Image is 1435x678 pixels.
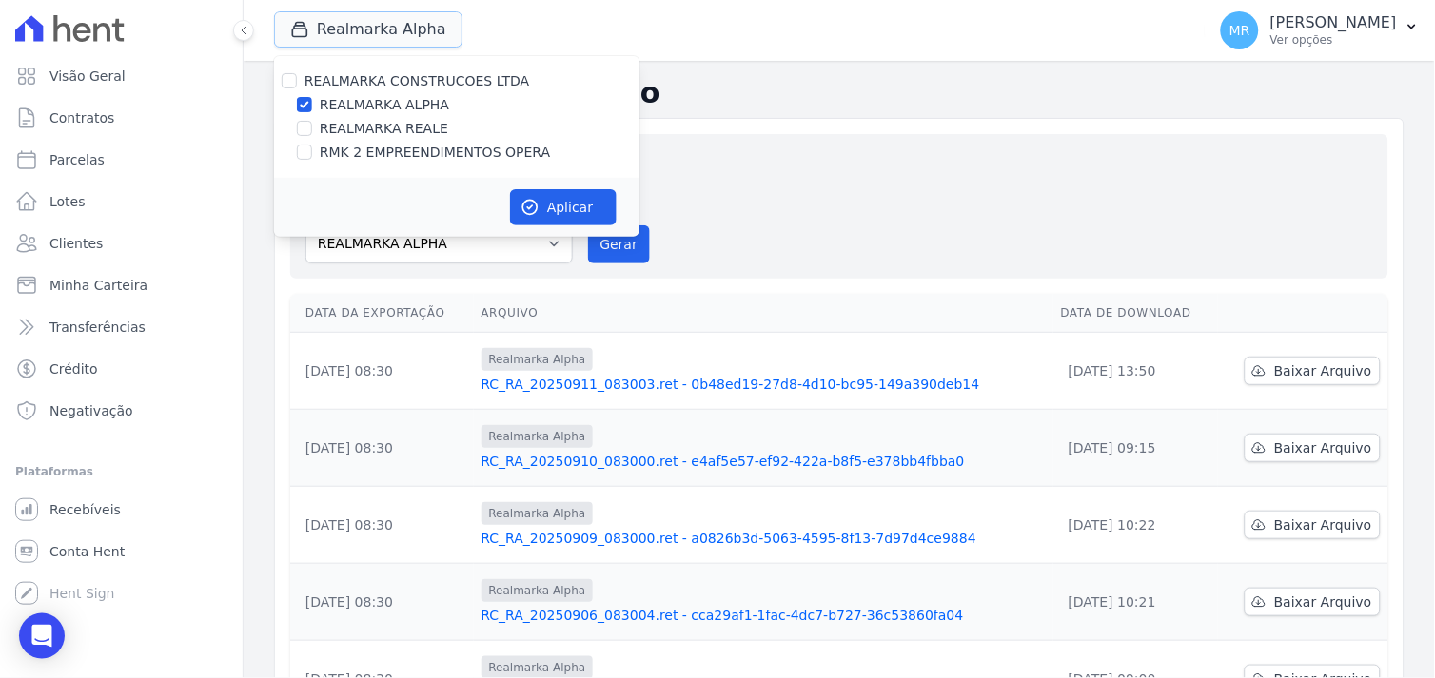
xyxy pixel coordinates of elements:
[482,502,594,525] span: Realmarka Alpha
[290,333,474,410] td: [DATE] 08:30
[1053,294,1218,333] th: Data de Download
[290,294,474,333] th: Data da Exportação
[1053,410,1218,487] td: [DATE] 09:15
[8,224,235,262] a: Clientes
[1245,588,1381,616] a: Baixar Arquivo
[1270,13,1397,32] p: [PERSON_NAME]
[1245,434,1381,462] a: Baixar Arquivo
[8,183,235,221] a: Lotes
[49,108,114,127] span: Contratos
[274,76,1405,110] h2: Exportações de Retorno
[482,579,594,602] span: Realmarka Alpha
[1270,32,1397,48] p: Ver opções
[15,460,227,483] div: Plataformas
[1206,4,1435,57] button: MR [PERSON_NAME] Ver opções
[290,564,474,641] td: [DATE] 08:30
[49,542,125,561] span: Conta Hent
[320,119,448,139] label: REALMARKA REALE
[8,308,235,346] a: Transferências
[1274,515,1372,534] span: Baixar Arquivo
[1053,333,1218,410] td: [DATE] 13:50
[482,606,1046,625] a: RC_RA_20250906_083004.ret - cca29af1-1fac-4dc7-b727-36c53860fa04
[482,529,1046,548] a: RC_RA_20250909_083000.ret - a0826b3d-5063-4595-8f13-7d97d4ce9884
[8,57,235,95] a: Visão Geral
[1245,357,1381,385] a: Baixar Arquivo
[8,350,235,388] a: Crédito
[8,141,235,179] a: Parcelas
[320,143,550,163] label: RMK 2 EMPREENDIMENTOS OPERA
[49,192,86,211] span: Lotes
[482,348,594,371] span: Realmarka Alpha
[49,234,103,253] span: Clientes
[49,359,98,378] span: Crédito
[49,500,121,519] span: Recebíveis
[1053,487,1218,564] td: [DATE] 10:22
[1274,438,1372,457] span: Baixar Arquivo
[49,67,126,86] span: Visão Geral
[588,225,651,263] button: Gerar
[8,392,235,430] a: Negativação
[320,95,449,115] label: REALMARKA ALPHA
[49,150,105,169] span: Parcelas
[1229,24,1250,37] span: MR
[8,266,235,304] a: Minha Carteira
[49,401,133,420] span: Negativação
[8,533,235,571] a: Conta Hent
[1053,564,1218,641] td: [DATE] 10:21
[290,487,474,564] td: [DATE] 08:30
[305,73,530,88] label: REALMARKA CONSTRUCOES LTDA
[274,11,462,48] button: Realmarka Alpha
[1274,361,1372,380] span: Baixar Arquivo
[510,189,617,225] button: Aplicar
[1274,592,1372,611] span: Baixar Arquivo
[49,318,146,337] span: Transferências
[19,613,65,659] div: Open Intercom Messenger
[8,99,235,137] a: Contratos
[49,276,147,295] span: Minha Carteira
[474,294,1053,333] th: Arquivo
[1245,511,1381,539] a: Baixar Arquivo
[482,425,594,448] span: Realmarka Alpha
[482,375,1046,394] a: RC_RA_20250911_083003.ret - 0b48ed19-27d8-4d10-bc95-149a390deb14
[290,410,474,487] td: [DATE] 08:30
[8,491,235,529] a: Recebíveis
[482,452,1046,471] a: RC_RA_20250910_083000.ret - e4af5e57-ef92-422a-b8f5-e378bb4fbba0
